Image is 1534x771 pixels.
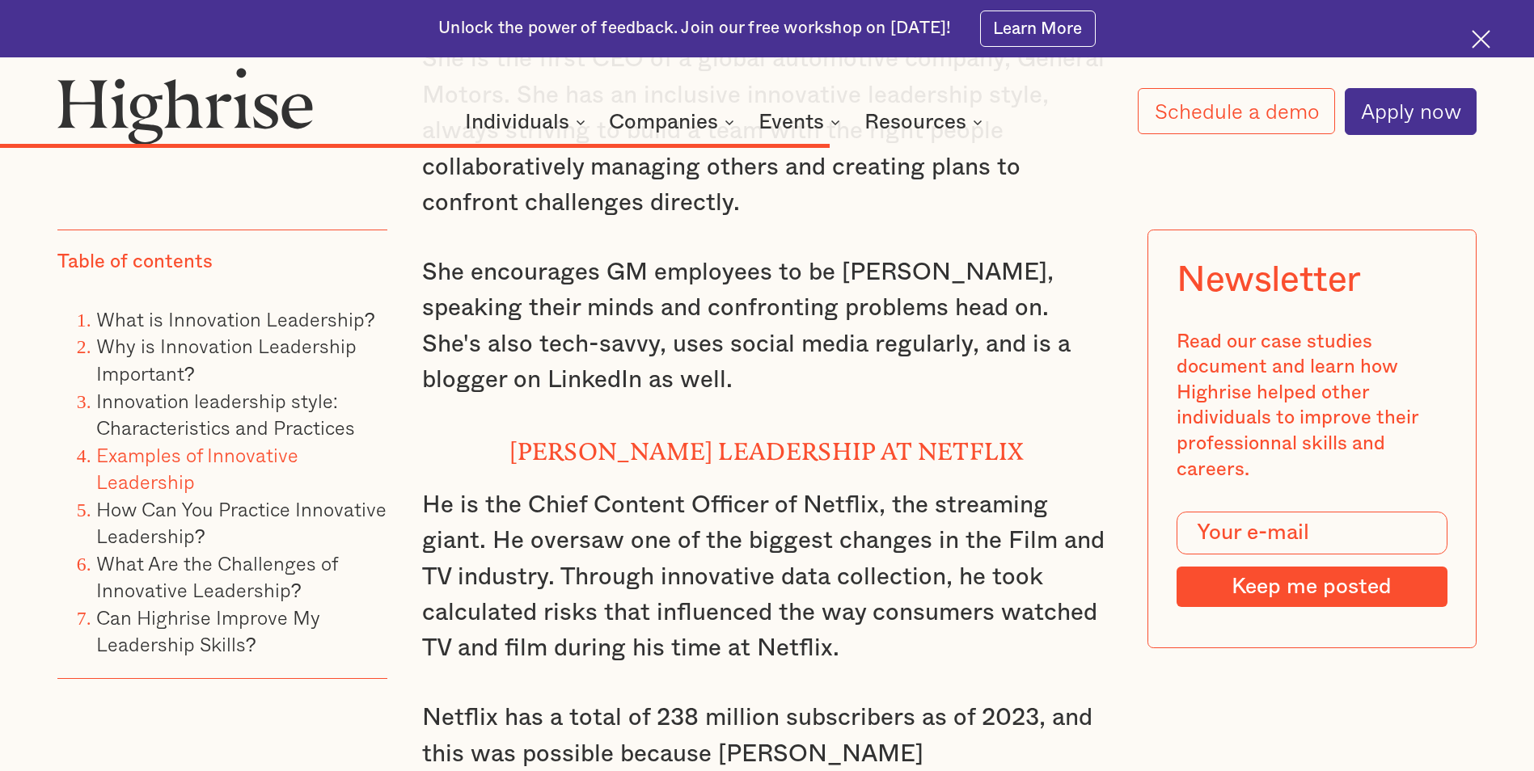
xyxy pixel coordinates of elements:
[759,112,824,132] div: Events
[96,440,298,497] a: Examples of Innovative Leadership
[96,331,357,389] a: Why is Innovation Leadership Important?
[438,17,951,40] div: Unlock the power of feedback. Join our free workshop on [DATE]!
[759,112,845,132] div: Events
[57,67,314,145] img: Highrise logo
[57,250,213,276] div: Table of contents
[96,494,387,551] a: How Can You Practice Innovative Leadership?
[980,11,1096,47] a: Learn More
[1177,512,1447,607] form: Modal Form
[96,602,320,659] a: Can Highrise Improve My Leadership Skills?
[465,112,569,132] div: Individuals
[609,112,739,132] div: Companies
[1472,30,1490,48] img: Cross icon
[96,548,337,605] a: What Are the Challenges of Innovative Leadership?
[465,112,590,132] div: Individuals
[1177,512,1447,554] input: Your e-mail
[1177,330,1447,482] div: Read our case studies document and learn how Highrise helped other individuals to improve their p...
[864,112,966,132] div: Resources
[96,304,375,334] a: What is Innovation Leadership?
[609,112,718,132] div: Companies
[422,255,1111,398] p: She encourages GM employees to be [PERSON_NAME], speaking their minds and confronting problems he...
[1177,567,1447,607] input: Keep me posted
[1138,88,1334,134] a: Schedule a demo
[1177,259,1361,301] div: Newsletter
[509,438,1025,453] strong: [PERSON_NAME] Leadership at Netflix
[96,385,355,443] a: Innovation leadership style: Characteristics and Practices
[422,487,1111,667] p: He is the Chief Content Officer of Netflix, the streaming giant. He oversaw one of the biggest ch...
[1345,88,1477,135] a: Apply now
[864,112,987,132] div: Resources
